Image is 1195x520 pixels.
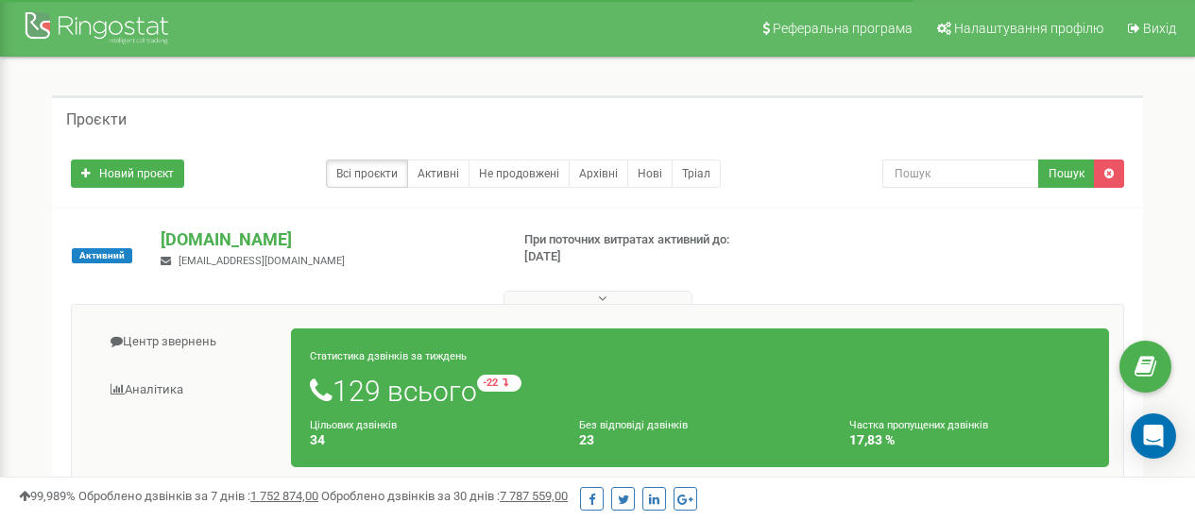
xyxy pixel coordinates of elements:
[579,433,820,447] h4: 23
[78,489,318,503] span: Оброблено дзвінків за 7 днів :
[500,489,568,503] u: 7 787 559,00
[326,159,408,188] a: Всі проєкти
[86,367,292,413] a: Аналiтика
[161,227,493,252] p: [DOMAIN_NAME]
[579,419,688,431] small: Без відповіді дзвінків
[849,433,1090,447] h4: 17,83 %
[19,489,76,503] span: 99,989%
[524,231,766,266] p: При поточних витратах активний до: [DATE]
[1038,159,1095,188] button: Пошук
[773,21,913,36] span: Реферальна програма
[407,159,469,188] a: Активні
[477,375,521,392] small: -22
[627,159,673,188] a: Нові
[72,248,132,263] span: Активний
[849,419,988,431] small: Частка пропущених дзвінків
[321,489,568,503] span: Оброблено дзвінків за 30 днів :
[672,159,721,188] a: Тріал
[469,159,570,188] a: Не продовжені
[310,375,1090,407] h1: 129 всього
[71,159,184,188] a: Новий проєкт
[179,255,345,267] span: [EMAIL_ADDRESS][DOMAIN_NAME]
[882,159,1039,188] input: Пошук
[86,319,292,365] a: Центр звернень
[954,21,1103,36] span: Налаштування профілю
[310,350,467,362] small: Статистика дзвінків за тиждень
[66,111,127,128] h5: Проєкти
[250,489,318,503] u: 1 752 874,00
[569,159,628,188] a: Архівні
[310,433,551,447] h4: 34
[1143,21,1176,36] span: Вихід
[310,419,397,431] small: Цільових дзвінків
[1131,413,1176,459] div: Open Intercom Messenger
